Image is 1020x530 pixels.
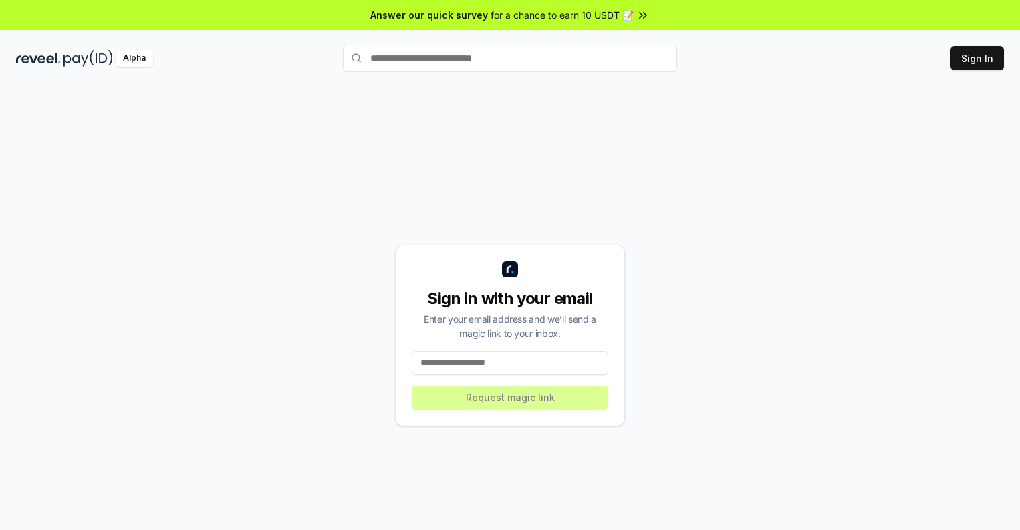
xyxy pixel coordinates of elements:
[16,50,61,67] img: reveel_dark
[412,288,608,309] div: Sign in with your email
[491,8,634,22] span: for a chance to earn 10 USDT 📝
[116,50,153,67] div: Alpha
[63,50,113,67] img: pay_id
[950,46,1004,70] button: Sign In
[412,312,608,340] div: Enter your email address and we’ll send a magic link to your inbox.
[502,261,518,277] img: logo_small
[370,8,488,22] span: Answer our quick survey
